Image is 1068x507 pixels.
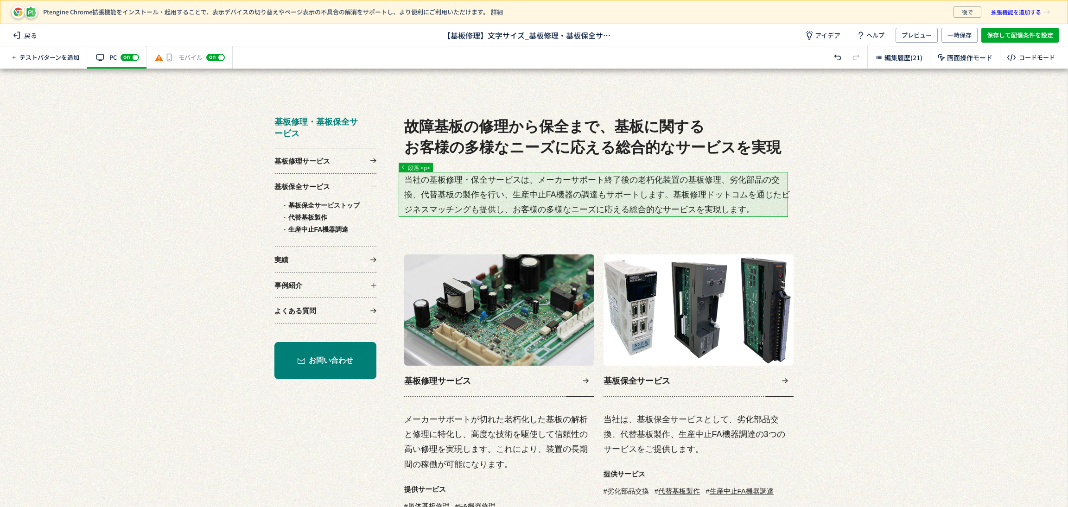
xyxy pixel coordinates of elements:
span: 基板修理サービス [404,306,471,319]
button: 後で [954,6,981,18]
span: on [209,54,216,59]
a: 代替基板製作 [284,143,376,155]
h2: 故障基板の修理から保全まで、基板に関する お客様の多様なニーズに応える総合的なサービスを実現 [404,48,794,89]
span: 戻る [9,28,41,43]
a: よくある質問 [274,229,376,255]
span: 一時保存 [947,28,972,43]
span: テストパターンを追加 [19,53,79,62]
p: メーカーサポートが切れた老朽化した基板の解析と修理に特化し、高度な技術を駆使して信頼性の高い修理を実現します。これにより、装置の長期間の稼働が可能になります。 [404,343,594,404]
p: 当社は、基板保全サービスとして、劣化部品交換、代替基板製作、生産中止FA機器調達の3つのサービスをご提供します。 [604,343,794,388]
img: pt-icon-chrome.svg [13,7,23,17]
div: FA機器修理 [455,431,496,444]
a: 生産中止FA機器調達 [710,418,774,426]
button: 一時保存 [941,28,978,43]
a: 実績 [274,178,376,204]
div: 劣化部品交換 [604,416,649,429]
img: pt-icon-plugin.svg [26,7,36,17]
div: 単体基板修理 [404,431,450,444]
a: 基板修理・基板保全サービス [274,48,376,79]
span: 画面操作モード [947,53,992,62]
span: 【基板修理】文字サイズ_基板修理・基板保全サービス [443,30,613,40]
a: 拡張機能を追加する [985,6,1056,18]
a: 生産中止FA機器調達 [284,155,376,167]
div: コードモード [1019,53,1055,62]
span: プレビュー [902,28,932,43]
p: Ptengine Chrome拡張機能をインストール・起用することで、表示デバイスの切り替えやページ表示の不具合の解消をサポートし、より便利にご利用いただけます。 [43,8,948,16]
span: ヘルプ [866,28,884,43]
span: 拡張機能を追加する [991,6,1041,18]
a: 基板修理サービス [274,80,376,105]
span: on [123,54,130,59]
a: 事例紹介 [274,204,376,229]
span: 後で [962,6,973,18]
a: 詳細 [491,7,503,16]
div: 提供サービス [604,399,794,412]
a: お問い合わせ [274,273,376,311]
button: プレビュー [896,28,938,43]
span: 編集履歴(21) [884,53,922,62]
span: 段落 <p> [406,164,432,171]
a: 基板保全サービス [274,105,376,131]
span: お問い合わせ [309,288,353,296]
a: 基板保全サービス [604,297,794,328]
span: アイデア [815,31,840,40]
a: ヘルプ [848,28,892,43]
span: 保存して配信条件を設定 [987,28,1053,43]
span: 基板保全サービス [604,306,670,319]
a: 基板保全サービストップ [284,131,376,143]
p: 当社の基板修理・保全サービスは、メーカーサポート終了後の老朽化装置の基板修理、劣化部品の交換、代替基板の製作を行い、生産中止FA機器の調達もサポートします。基板修理ドットコムを通じたビジネスマッ... [404,104,794,149]
div: 提供サービス [404,414,594,427]
button: 保存して配信条件を設定 [981,28,1059,43]
a: 代替基板製作 [658,418,700,426]
a: 基板修理サービス [404,297,594,328]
